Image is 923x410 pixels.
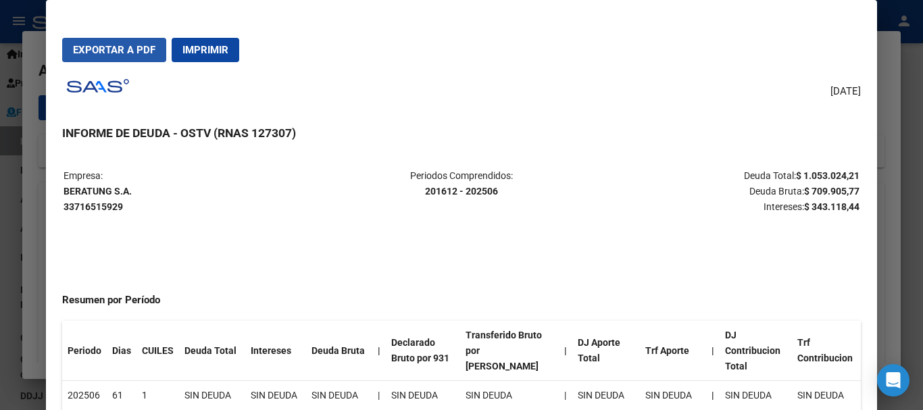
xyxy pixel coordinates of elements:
strong: BERATUNG S.A. 33716515929 [64,186,132,212]
th: | [706,321,720,381]
th: Transferido Bruto por [PERSON_NAME] [460,321,559,381]
strong: $ 343.118,44 [804,201,859,212]
th: Intereses [245,321,306,381]
th: DJ Contribucion Total [720,321,792,381]
span: Imprimir [182,44,228,56]
strong: 201612 - 202506 [425,186,498,197]
th: | [559,321,572,381]
th: DJ Aporte Total [572,321,641,381]
th: CUILES [136,321,179,381]
h3: INFORME DE DEUDA - OSTV (RNAS 127307) [62,124,860,142]
span: Exportar a PDF [73,44,155,56]
th: Deuda Total [179,321,245,381]
th: Declarado Bruto por 931 [386,321,459,381]
th: Trf Contribucion [792,321,861,381]
th: | [372,321,386,381]
th: Trf Aporte [640,321,706,381]
strong: $ 709.905,77 [804,186,859,197]
p: Deuda Total: Deuda Bruta: Intereses: [595,168,859,214]
th: Deuda Bruta [306,321,372,381]
div: Open Intercom Messenger [877,364,909,396]
strong: $ 1.053.024,21 [796,170,859,181]
th: Dias [107,321,136,381]
th: Periodo [62,321,107,381]
button: Exportar a PDF [62,38,166,62]
span: [DATE] [830,84,861,99]
button: Imprimir [172,38,239,62]
p: Periodos Comprendidos: [329,168,593,199]
p: Empresa: [64,168,328,214]
h4: Resumen por Período [62,292,860,308]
